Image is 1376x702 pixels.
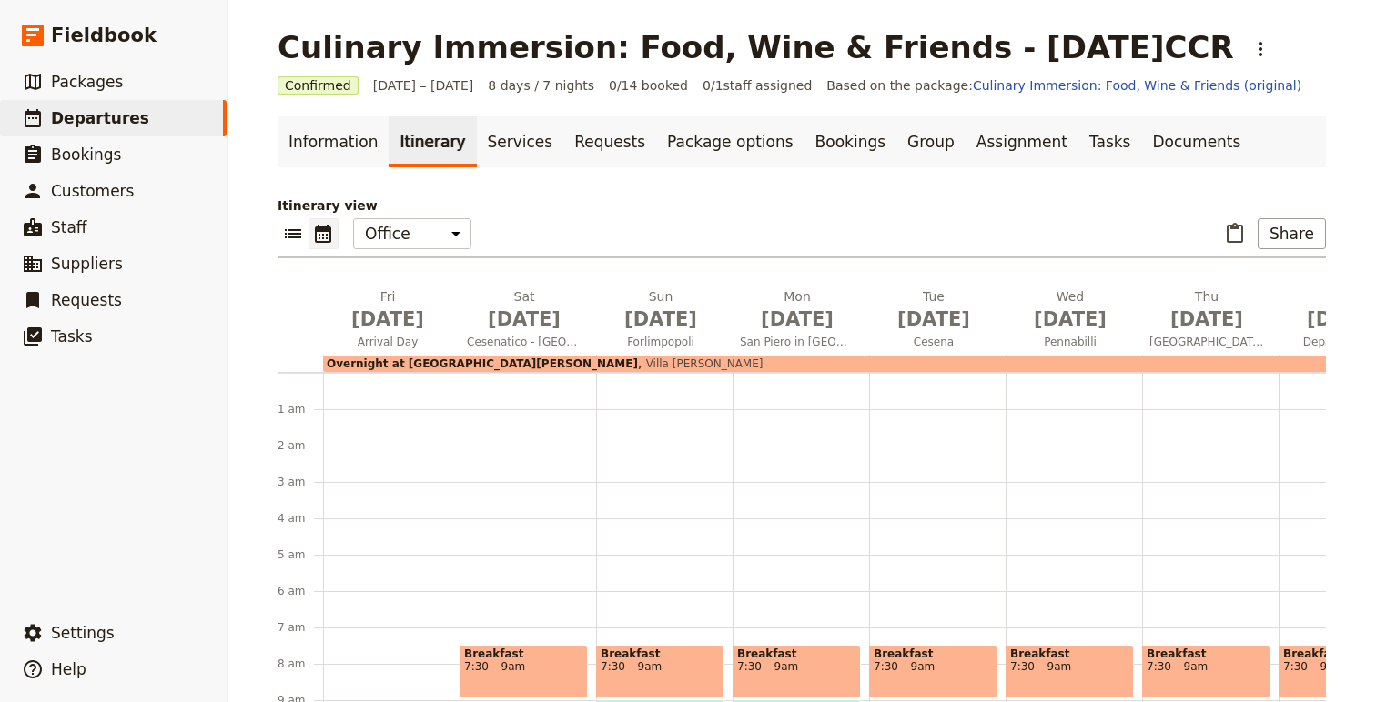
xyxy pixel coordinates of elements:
[1258,218,1326,249] button: Share
[278,29,1234,65] h1: Culinary Immersion: Food, Wine & Friends - [DATE]CCR
[740,306,855,333] span: [DATE]
[896,116,966,167] a: Group
[278,584,323,598] div: 6 am
[1010,647,1129,660] span: Breakfast
[1147,647,1266,660] span: Breakfast
[323,335,452,349] span: Arrival Day
[477,116,564,167] a: Services
[869,335,998,349] span: Cesena
[278,116,389,167] a: Information
[323,287,460,355] button: Fri [DATE]Arrival Day
[1245,34,1276,65] button: Actions
[488,76,594,95] span: 8 days / 7 nights
[51,660,86,678] span: Help
[1149,287,1264,333] h2: Thu
[51,145,121,164] span: Bookings
[460,287,596,355] button: Sat [DATE]Cesenatico - [GEOGRAPHIC_DATA]
[1006,335,1135,349] span: Pennabilli
[966,116,1078,167] a: Assignment
[603,306,718,333] span: [DATE]
[804,116,896,167] a: Bookings
[1219,218,1250,249] button: Paste itinerary item
[309,218,339,249] button: Calendar view
[1013,287,1128,333] h2: Wed
[603,287,718,333] h2: Sun
[596,335,725,349] span: Forlimpopoli
[1141,116,1251,167] a: Documents
[703,76,812,95] span: 0 / 1 staff assigned
[740,287,855,333] h2: Mon
[51,327,93,346] span: Tasks
[51,109,149,127] span: Departures
[278,511,323,526] div: 4 am
[1006,287,1142,355] button: Wed [DATE]Pennabilli
[51,255,123,273] span: Suppliers
[1078,116,1142,167] a: Tasks
[737,660,856,673] span: 7:30 – 9am
[51,218,87,236] span: Staff
[467,306,582,333] span: [DATE]
[278,438,323,453] div: 2 am
[737,647,856,660] span: Breakfast
[327,357,638,370] span: Overnight at [GEOGRAPHIC_DATA][PERSON_NAME]
[1006,645,1134,698] div: Breakfast7:30 – 9am
[51,291,122,309] span: Requests
[874,660,993,673] span: 7:30 – 9am
[609,76,688,95] span: 0/14 booked
[330,287,445,333] h2: Fri
[51,22,157,49] span: Fieldbook
[1147,660,1266,673] span: 7:30 – 9am
[278,76,359,95] span: Confirmed
[1013,306,1128,333] span: [DATE]
[389,116,476,167] a: Itinerary
[1142,645,1270,698] div: Breakfast7:30 – 9am
[563,116,656,167] a: Requests
[278,620,323,635] div: 7 am
[869,287,1006,355] button: Tue [DATE]Cesena
[733,645,861,698] div: Breakfast7:30 – 9am
[51,73,123,91] span: Packages
[601,660,720,673] span: 7:30 – 9am
[874,647,993,660] span: Breakfast
[460,645,588,698] div: Breakfast7:30 – 9am
[869,645,997,698] div: Breakfast7:30 – 9am
[373,76,474,95] span: [DATE] – [DATE]
[278,657,323,671] div: 8 am
[1010,660,1129,673] span: 7:30 – 9am
[278,547,323,562] div: 5 am
[464,647,583,660] span: Breakfast
[464,660,583,673] span: 7:30 – 9am
[596,645,724,698] div: Breakfast7:30 – 9am
[876,287,991,333] h2: Tue
[1149,306,1264,333] span: [DATE]
[278,475,323,489] div: 3 am
[51,624,115,642] span: Settings
[733,335,862,349] span: San Piero in [GEOGRAPHIC_DATA]
[876,306,991,333] span: [DATE]
[278,196,1326,215] p: Itinerary view
[460,335,589,349] span: Cesenatico - [GEOGRAPHIC_DATA]
[278,218,309,249] button: List view
[973,78,1301,93] a: Culinary Immersion: Food, Wine & Friends (original)
[1142,287,1279,355] button: Thu [DATE][GEOGRAPHIC_DATA]
[51,182,134,200] span: Customers
[330,306,445,333] span: [DATE]
[601,647,720,660] span: Breakfast
[733,287,869,355] button: Mon [DATE]San Piero in [GEOGRAPHIC_DATA]
[278,402,323,416] div: 1 am
[596,287,733,355] button: Sun [DATE]Forlimpopoli
[638,357,764,370] span: Villa [PERSON_NAME]
[656,116,804,167] a: Package options
[467,287,582,333] h2: Sat
[1142,335,1271,349] span: [GEOGRAPHIC_DATA]
[826,76,1301,95] span: Based on the package:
